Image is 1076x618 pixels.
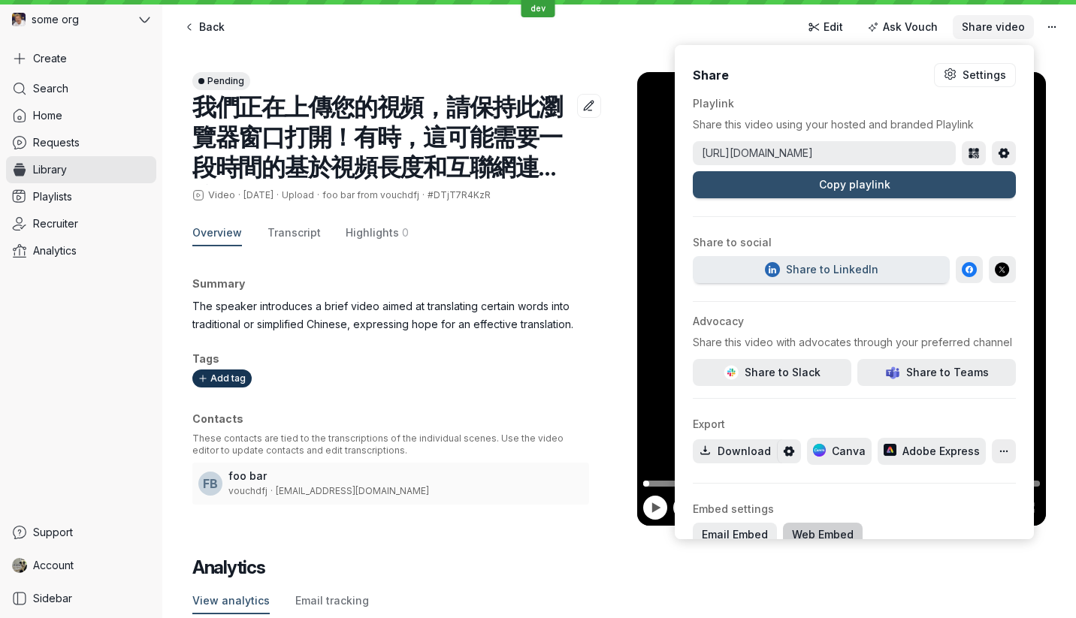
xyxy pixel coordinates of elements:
[693,235,1016,250] h4: Share to social
[989,256,1016,283] button: Share on X
[6,102,156,129] a: Home
[883,20,938,35] span: Ask Vouch
[32,12,79,27] span: some org
[693,417,1016,432] h4: Export
[419,189,428,201] span: ·
[192,225,242,240] span: Overview
[693,335,1016,350] p: Share this video with advocates through your preferred channel
[33,591,72,606] span: Sidebar
[192,277,245,290] span: Summary
[203,476,210,491] span: f
[818,177,890,192] span: Copy playlink
[192,352,219,365] span: Tags
[693,314,1016,329] div: Advocacy
[228,485,267,496] span: vouchdfj
[1040,15,1064,39] button: More actions
[199,20,225,35] span: Back
[992,141,1016,165] button: Playlink settings
[12,13,26,26] img: some org avatar
[792,527,854,542] span: Web Embed
[956,256,983,283] button: Share on Facebook
[693,439,777,463] button: Download
[33,51,67,66] span: Create
[33,162,67,177] span: Library
[962,141,986,165] button: Share via QR code
[6,45,156,72] button: Create
[783,523,863,547] button: Web Embed
[858,15,947,39] button: Ask Vouch
[6,519,156,546] a: Support
[693,523,777,547] button: Email Embed
[883,444,980,459] span: Adobe Express
[6,6,136,33] div: some org
[33,558,74,573] span: Account
[6,237,156,264] a: Analytics
[934,63,1016,87] button: Playlink settings
[33,189,72,204] span: Playlists
[192,92,562,212] span: 我們正在上傳您的視頻，請保持此瀏覽器窗口打開！有時，這可能需要一段時間的基於視頻長度和互聯網連接。.mp4
[693,256,950,283] button: Create LinkedIn post
[228,469,583,484] h3: foo bar
[192,369,252,387] button: Add tag
[210,476,218,491] span: b
[992,439,1016,463] button: Share with other apps
[857,359,1016,386] button: Create Teams post
[807,438,872,465] button: Share to Canva
[295,593,369,608] span: Email tracking
[208,189,235,201] span: Video
[314,189,322,201] span: ·
[276,485,429,496] span: [EMAIL_ADDRESS][DOMAIN_NAME]
[799,15,852,39] a: Edit
[428,189,491,200] span: #DTjT7R4KzR
[693,146,956,161] a: [URL][DOMAIN_NAME]
[577,94,601,118] button: Edit title
[192,297,589,333] p: The speaker introduces a brief video aimed at translating certain words into traditional or simpl...
[777,439,801,463] button: Download settings
[33,81,68,96] span: Search
[192,412,243,425] span: Contacts
[877,438,986,465] button: Share to Adobe Express
[274,189,282,201] span: ·
[282,189,314,200] span: Upload
[6,156,156,183] a: Library
[6,129,156,156] a: Requests
[33,135,80,150] span: Requests
[963,68,1006,83] div: Settings
[322,189,419,200] span: foo bar from vouchdfj
[693,171,1016,198] button: Copy playlink
[33,243,77,258] span: Analytics
[346,225,399,240] span: Highlights
[243,189,274,200] span: [DATE]
[824,20,843,35] span: Edit
[764,262,878,277] div: Share to LinkedIn
[402,225,409,240] span: 0
[813,444,866,459] span: Canva
[675,45,1034,539] div: Share video
[192,556,1046,580] h2: Analytics
[953,15,1034,39] button: Share video
[724,365,821,380] span: Share to Slack
[6,585,156,612] a: Sidebar
[6,552,156,579] a: Pro Teale avatarAccount
[693,502,1016,517] h4: Embed settings
[33,525,73,540] span: Support
[6,183,156,210] a: Playlists
[267,485,276,497] span: ·
[192,433,589,457] p: These contacts are tied to the transcriptions of the individual scenes. Use the video editor to u...
[6,75,156,102] a: Search
[693,96,1016,111] h4: Playlink
[693,359,851,386] button: Create Slack post
[235,189,243,201] span: ·
[33,216,78,231] span: Recruiter
[702,527,768,542] span: Email Embed
[192,72,250,90] button: Pending
[6,6,156,33] button: some org avatarsome org
[718,444,771,459] div: Download
[33,108,62,123] span: Home
[12,558,27,573] img: Pro Teale avatar
[962,20,1025,35] span: Share video
[6,210,156,237] a: Recruiter
[174,15,234,39] a: Back
[192,593,270,608] span: View analytics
